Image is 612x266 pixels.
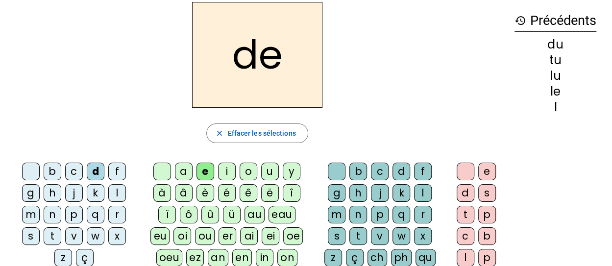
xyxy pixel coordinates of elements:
[150,227,170,245] div: eu
[514,101,596,113] div: l
[414,163,432,180] div: f
[65,184,83,202] div: j
[215,129,223,138] mat-icon: close
[349,227,367,245] div: t
[414,206,432,223] div: r
[414,184,432,202] div: l
[283,163,300,180] div: y
[201,206,219,223] div: û
[195,227,215,245] div: ou
[218,163,236,180] div: i
[223,206,241,223] div: ü
[44,227,61,245] div: t
[108,184,126,202] div: l
[261,184,279,202] div: ë
[175,163,193,180] div: a
[240,227,258,245] div: ai
[514,10,596,32] h3: Précédents
[478,206,496,223] div: p
[414,227,432,245] div: x
[108,227,126,245] div: x
[108,163,126,180] div: f
[371,227,389,245] div: v
[392,184,410,202] div: k
[219,227,236,245] div: er
[192,2,322,108] h2: de
[173,227,191,245] div: oi
[240,163,257,180] div: o
[328,227,345,245] div: s
[371,184,389,202] div: j
[44,184,61,202] div: h
[514,15,526,26] mat-icon: history
[153,184,171,202] div: à
[245,206,265,223] div: au
[196,163,214,180] div: e
[22,227,40,245] div: s
[457,227,474,245] div: c
[514,39,596,50] div: du
[22,184,40,202] div: g
[262,227,279,245] div: ei
[457,184,474,202] div: d
[478,163,496,180] div: e
[371,206,389,223] div: p
[240,184,257,202] div: ê
[65,206,83,223] div: p
[457,206,474,223] div: t
[87,227,104,245] div: w
[269,206,295,223] div: eau
[180,206,197,223] div: ô
[392,227,410,245] div: w
[514,54,596,66] div: tu
[44,206,61,223] div: n
[328,184,345,202] div: g
[514,70,596,82] div: lu
[392,163,410,180] div: d
[175,184,193,202] div: â
[349,163,367,180] div: b
[87,184,104,202] div: k
[206,123,308,143] button: Effacer les sélections
[227,127,295,139] span: Effacer les sélections
[328,206,345,223] div: m
[65,163,83,180] div: c
[478,227,496,245] div: b
[22,206,40,223] div: m
[283,227,303,245] div: oe
[478,184,496,202] div: s
[283,184,300,202] div: î
[349,206,367,223] div: n
[87,206,104,223] div: q
[108,206,126,223] div: r
[371,163,389,180] div: c
[218,184,236,202] div: é
[87,163,104,180] div: d
[65,227,83,245] div: v
[261,163,279,180] div: u
[158,206,176,223] div: ï
[514,86,596,97] div: le
[349,184,367,202] div: h
[44,163,61,180] div: b
[392,206,410,223] div: q
[196,184,214,202] div: è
